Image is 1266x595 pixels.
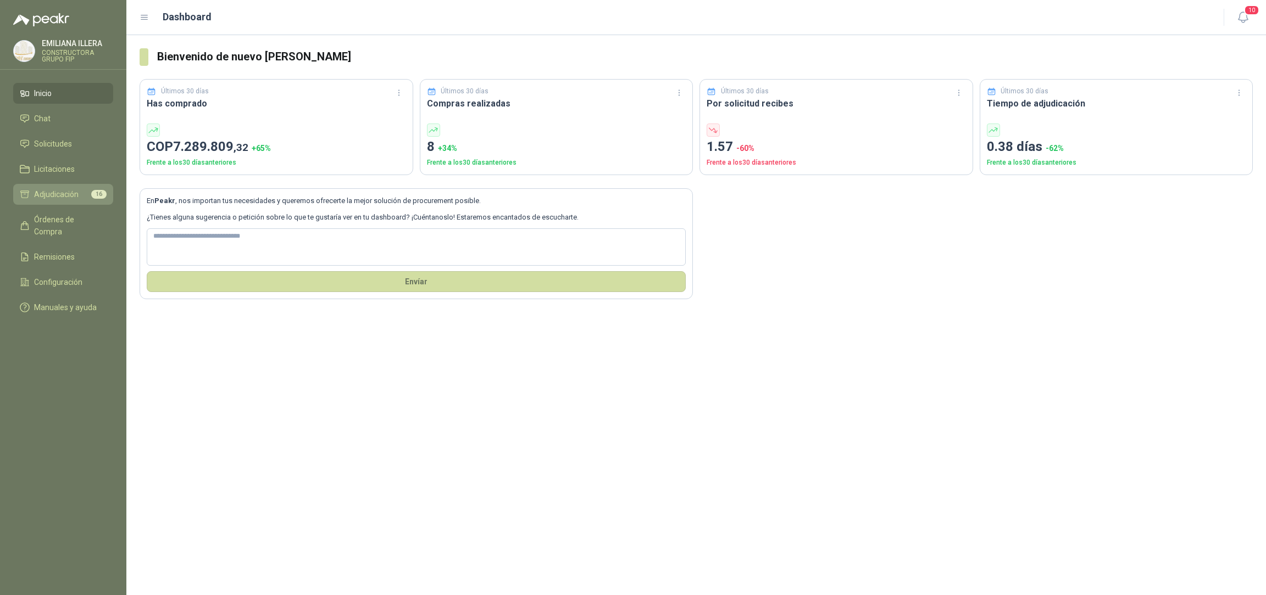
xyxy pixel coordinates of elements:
span: -62 % [1046,144,1064,153]
span: ,32 [234,141,248,154]
p: 0.38 días [987,137,1246,158]
p: En , nos importan tus necesidades y queremos ofrecerte la mejor solución de procurement posible. [147,195,686,206]
a: Manuales y ayuda [13,297,113,318]
span: Órdenes de Compra [34,214,103,238]
span: Manuales y ayuda [34,301,97,313]
b: Peakr [154,197,175,205]
p: Frente a los 30 días anteriores [427,158,686,168]
p: Últimos 30 días [1001,86,1048,97]
h3: Compras realizadas [427,97,686,110]
img: Logo peakr [13,13,69,26]
h3: Tiempo de adjudicación [987,97,1246,110]
button: 10 [1233,8,1253,27]
a: Órdenes de Compra [13,209,113,242]
p: Últimos 30 días [161,86,209,97]
h1: Dashboard [163,9,212,25]
h3: Por solicitud recibes [707,97,966,110]
a: Chat [13,108,113,129]
span: 7.289.809 [173,139,248,154]
a: Configuración [13,272,113,293]
p: 8 [427,137,686,158]
a: Licitaciones [13,159,113,179]
p: Últimos 30 días [721,86,769,97]
p: COP [147,137,406,158]
h3: Bienvenido de nuevo [PERSON_NAME] [157,48,1253,65]
h3: Has comprado [147,97,406,110]
span: Remisiones [34,251,75,263]
span: Chat [34,113,51,125]
p: Frente a los 30 días anteriores [147,158,406,168]
p: CONSTRUCTORA GRUPO FIP [42,49,113,63]
p: Frente a los 30 días anteriores [987,158,1246,168]
img: Company Logo [14,41,35,61]
a: Adjudicación16 [13,184,113,205]
p: 1.57 [707,137,966,158]
span: Solicitudes [34,138,72,150]
p: EMILIANA ILLERA [42,40,113,47]
span: 16 [91,190,107,199]
a: Remisiones [13,246,113,267]
p: Últimos 30 días [441,86,488,97]
button: Envíar [147,271,686,292]
a: Solicitudes [13,133,113,154]
span: Licitaciones [34,163,75,175]
a: Inicio [13,83,113,104]
p: Frente a los 30 días anteriores [707,158,966,168]
span: -60 % [736,144,754,153]
p: ¿Tienes alguna sugerencia o petición sobre lo que te gustaría ver en tu dashboard? ¡Cuéntanoslo! ... [147,212,686,223]
span: Inicio [34,87,52,99]
span: Configuración [34,276,82,288]
span: Adjudicación [34,188,79,200]
span: 10 [1244,5,1259,15]
span: + 34 % [438,144,457,153]
span: + 65 % [252,144,271,153]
